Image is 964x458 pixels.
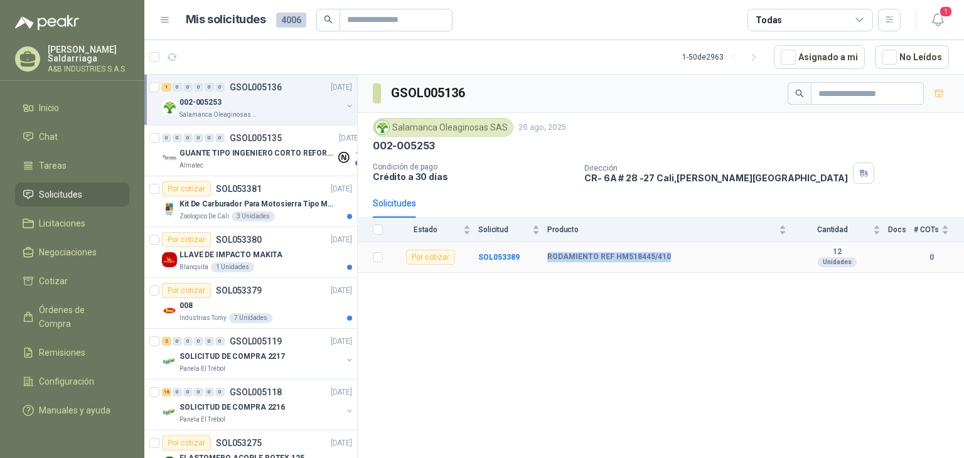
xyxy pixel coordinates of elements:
div: Por cotizar [162,435,211,450]
div: Unidades [818,257,857,267]
img: Company Logo [162,354,177,369]
button: 1 [926,9,949,31]
div: Por cotizar [162,181,211,196]
p: [DATE] [331,285,352,297]
p: SOL053379 [216,286,262,295]
th: Solicitud [478,218,547,242]
p: SOL053275 [216,439,262,447]
div: 0 [215,388,225,397]
p: 002-005253 [179,97,222,109]
p: Salamanca Oleaginosas SAS [179,110,259,120]
div: 0 [173,134,182,142]
div: Por cotizar [406,250,455,265]
div: 0 [205,134,214,142]
p: SOLICITUD DE COMPRA 2216 [179,402,285,413]
a: Órdenes de Compra [15,298,129,336]
p: Kit De Carburador Para Motosierra Tipo M250 - Zama [179,198,336,210]
img: Logo peakr [15,15,79,30]
a: 1 0 0 0 0 0 GSOL005136[DATE] Company Logo002-005253Salamanca Oleaginosas SAS [162,80,355,120]
a: 0 0 0 0 0 0 GSOL005135[DATE] Company LogoGUANTE TIPO INGENIERO CORTO REFORZADOAlmatec [162,130,363,171]
span: Licitaciones [39,216,85,230]
p: Industrias Tomy [179,313,227,323]
h1: Mis solicitudes [186,11,266,29]
div: 0 [162,134,171,142]
a: Chat [15,125,129,149]
p: [PERSON_NAME] Saldarriaga [48,45,129,63]
p: Condición de pago [373,162,574,171]
b: 0 [914,252,949,264]
span: search [324,15,333,24]
div: 0 [205,388,214,397]
a: Solicitudes [15,183,129,206]
h3: GSOL005136 [391,83,467,103]
span: Configuración [39,375,94,388]
div: 0 [205,83,214,92]
span: 1 [939,6,953,18]
span: Producto [547,225,776,234]
img: Company Logo [162,201,177,216]
img: Company Logo [162,303,177,318]
a: Por cotizarSOL053381[DATE] Company LogoKit De Carburador Para Motosierra Tipo M250 - ZamaZoologic... [144,176,357,227]
div: Por cotizar [162,283,211,298]
span: Manuales y ayuda [39,403,110,417]
b: RODAMIENTO REF HM518445/410 [547,252,671,262]
a: SOL053389 [478,253,520,262]
a: Inicio [15,96,129,120]
p: SOL053380 [216,235,262,244]
p: CR- 6A # 28 -27 Cali , [PERSON_NAME][GEOGRAPHIC_DATA] [584,173,848,183]
p: Dirección [584,164,848,173]
a: Cotizar [15,269,129,293]
p: SOLICITUD DE COMPRA 2217 [179,351,285,363]
span: Negociaciones [39,245,97,259]
div: 0 [215,83,225,92]
th: Producto [547,218,794,242]
a: Negociaciones [15,240,129,264]
div: 0 [183,134,193,142]
th: # COTs [914,218,964,242]
a: 2 0 0 0 0 0 GSOL005119[DATE] Company LogoSOLICITUD DE COMPRA 2217Panela El Trébol [162,334,355,374]
img: Company Logo [162,100,177,115]
p: Zoologico De Cali [179,211,229,221]
div: 0 [173,83,182,92]
p: [DATE] [331,82,352,93]
span: Remisiones [39,346,85,359]
span: 4006 [276,13,306,28]
p: GSOL005136 [230,83,282,92]
img: Company Logo [162,151,177,166]
p: [DATE] [331,234,352,246]
div: 0 [183,337,193,346]
p: GUANTE TIPO INGENIERO CORTO REFORZADO [179,147,336,159]
p: GSOL005118 [230,388,282,397]
b: 12 [794,247,881,257]
div: Todas [756,13,782,27]
span: Chat [39,130,58,144]
div: 1 [162,83,171,92]
p: 008 [179,300,193,312]
div: 0 [183,388,193,397]
div: 1 Unidades [211,262,254,272]
p: [DATE] [331,437,352,449]
div: 0 [205,337,214,346]
div: 0 [194,337,203,346]
p: [DATE] [331,336,352,348]
a: Configuración [15,370,129,393]
p: [DATE] [331,386,352,398]
a: Manuales y ayuda [15,398,129,422]
a: Por cotizarSOL053380[DATE] Company LogoLLAVE DE IMPACTO MAKITABlanquita1 Unidades [144,227,357,278]
img: Company Logo [162,252,177,267]
p: GSOL005119 [230,337,282,346]
div: Salamanca Oleaginosas SAS [373,118,513,137]
p: [DATE] [339,132,360,144]
p: [DATE] [331,183,352,195]
img: Company Logo [162,405,177,420]
span: search [795,89,804,98]
div: 0 [194,388,203,397]
div: 0 [173,388,182,397]
p: Almatec [179,161,203,171]
img: Company Logo [375,120,389,134]
div: 0 [173,337,182,346]
p: Panela El Trébol [179,415,225,425]
th: Estado [390,218,478,242]
p: 002-005253 [373,139,435,152]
